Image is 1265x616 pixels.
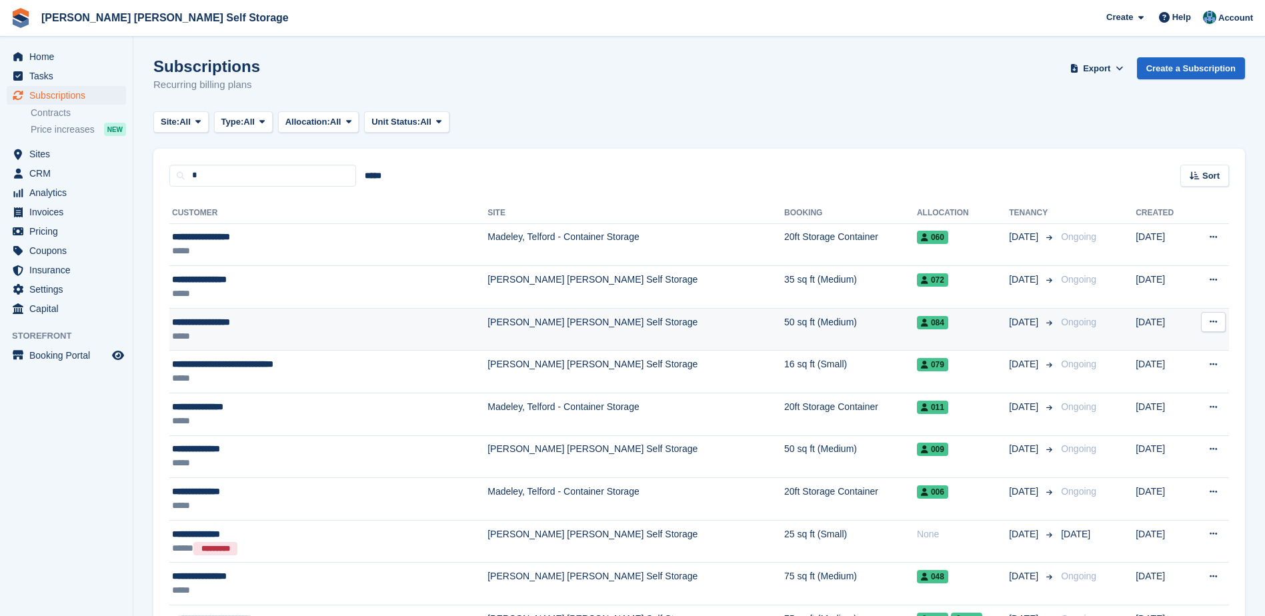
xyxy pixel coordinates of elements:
td: 50 sq ft (Medium) [784,435,917,478]
span: Ongoing [1061,359,1096,369]
span: Ongoing [1061,231,1096,242]
span: Ongoing [1061,571,1096,581]
td: 20ft Storage Container [784,478,917,521]
td: 20ft Storage Container [784,393,917,436]
span: Capital [29,299,109,318]
span: Insurance [29,261,109,279]
span: 072 [917,273,948,287]
a: Contracts [31,107,126,119]
span: [DATE] [1009,527,1041,541]
span: [DATE] [1009,442,1041,456]
a: menu [7,203,126,221]
td: [DATE] [1136,435,1190,478]
td: [DATE] [1136,563,1190,605]
h1: Subscriptions [153,57,260,75]
td: [DATE] [1136,393,1190,436]
th: Tenancy [1009,203,1056,224]
span: [DATE] [1009,230,1041,244]
span: Unit Status: [371,115,420,129]
button: Allocation: All [278,111,359,133]
span: Analytics [29,183,109,202]
a: menu [7,299,126,318]
span: 011 [917,401,948,414]
th: Created [1136,203,1190,224]
span: Site: [161,115,179,129]
span: Sort [1202,169,1220,183]
a: menu [7,346,126,365]
span: Ongoing [1061,486,1096,497]
span: Invoices [29,203,109,221]
span: [DATE] [1009,400,1041,414]
td: [PERSON_NAME] [PERSON_NAME] Self Storage [487,266,784,309]
span: All [330,115,341,129]
span: [DATE] [1061,529,1090,539]
td: [PERSON_NAME] [PERSON_NAME] Self Storage [487,435,784,478]
button: Site: All [153,111,209,133]
td: Madeley, Telford - Container Storage [487,223,784,266]
td: 25 sq ft (Small) [784,520,917,563]
span: Help [1172,11,1191,24]
span: Subscriptions [29,86,109,105]
span: Ongoing [1061,317,1096,327]
a: menu [7,164,126,183]
a: [PERSON_NAME] [PERSON_NAME] Self Storage [36,7,294,29]
span: 009 [917,443,948,456]
span: [DATE] [1009,357,1041,371]
span: Home [29,47,109,66]
span: [DATE] [1009,485,1041,499]
a: Price increases NEW [31,122,126,137]
span: 060 [917,231,948,244]
span: Ongoing [1061,401,1096,412]
td: [DATE] [1136,351,1190,393]
td: [PERSON_NAME] [PERSON_NAME] Self Storage [487,563,784,605]
span: 084 [917,316,948,329]
span: Storefront [12,329,133,343]
td: 20ft Storage Container [784,223,917,266]
span: All [420,115,431,129]
span: [DATE] [1009,315,1041,329]
td: 50 sq ft (Medium) [784,308,917,351]
td: Madeley, Telford - Container Storage [487,478,784,521]
span: Account [1218,11,1253,25]
span: Export [1083,62,1110,75]
span: Coupons [29,241,109,260]
td: 35 sq ft (Medium) [784,266,917,309]
span: Sites [29,145,109,163]
span: All [179,115,191,129]
th: Booking [784,203,917,224]
td: [PERSON_NAME] [PERSON_NAME] Self Storage [487,308,784,351]
button: Export [1068,57,1126,79]
td: [DATE] [1136,478,1190,521]
a: menu [7,86,126,105]
span: Ongoing [1061,274,1096,285]
span: 048 [917,570,948,583]
span: 006 [917,485,948,499]
img: Jake Timmins [1203,11,1216,24]
span: All [243,115,255,129]
td: [PERSON_NAME] [PERSON_NAME] Self Storage [487,520,784,563]
div: NEW [104,123,126,136]
td: Madeley, Telford - Container Storage [487,393,784,436]
a: menu [7,241,126,260]
a: menu [7,261,126,279]
td: [DATE] [1136,223,1190,266]
a: Create a Subscription [1137,57,1245,79]
p: Recurring billing plans [153,77,260,93]
span: Allocation: [285,115,330,129]
th: Allocation [917,203,1009,224]
div: None [917,527,1009,541]
td: 16 sq ft (Small) [784,351,917,393]
span: Settings [29,280,109,299]
span: [DATE] [1009,273,1041,287]
span: CRM [29,164,109,183]
th: Site [487,203,784,224]
a: menu [7,47,126,66]
span: Type: [221,115,244,129]
a: menu [7,183,126,202]
span: Create [1106,11,1133,24]
img: stora-icon-8386f47178a22dfd0bd8f6a31ec36ba5ce8667c1dd55bd0f319d3a0aa187defe.svg [11,8,31,28]
td: [PERSON_NAME] [PERSON_NAME] Self Storage [487,351,784,393]
a: Preview store [110,347,126,363]
span: Tasks [29,67,109,85]
span: Ongoing [1061,443,1096,454]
